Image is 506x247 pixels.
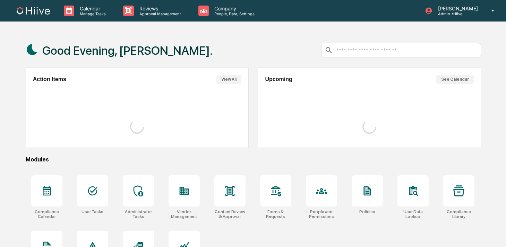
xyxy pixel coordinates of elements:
img: logo [17,7,50,15]
p: [PERSON_NAME] [432,6,481,11]
div: Vendor Management [169,209,200,219]
div: Compliance Calendar [31,209,62,219]
p: Admin • Hiive [432,11,481,16]
div: Administrator Tasks [123,209,154,219]
div: Modules [26,156,481,163]
p: Company [209,6,258,11]
p: Manage Tasks [74,11,109,16]
div: Policies [359,209,375,214]
div: Compliance Library [443,209,474,219]
p: Approval Management [134,11,185,16]
p: Calendar [74,6,109,11]
h2: Upcoming [265,76,292,82]
div: Content Review & Approval [214,209,246,219]
div: User Data Lookup [397,209,429,219]
div: People and Permissions [306,209,337,219]
p: Reviews [134,6,185,11]
h1: Good Evening, [PERSON_NAME]. [42,44,213,58]
div: Forms & Requests [260,209,291,219]
button: View All [216,75,241,84]
button: See Calendar [436,75,474,84]
div: User Tasks [82,209,103,214]
p: People, Data, Settings [209,11,258,16]
h2: Action Items [33,76,66,82]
